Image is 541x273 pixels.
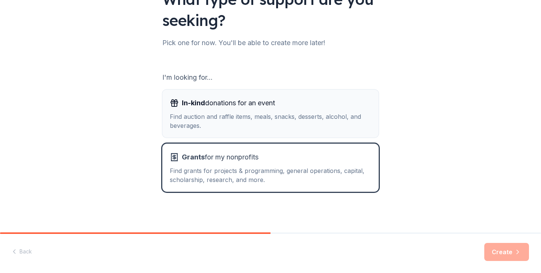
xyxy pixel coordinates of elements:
div: Find auction and raffle items, meals, snacks, desserts, alcohol, and beverages. [170,112,371,130]
div: Find grants for projects & programming, general operations, capital, scholarship, research, and m... [170,166,371,184]
div: Pick one for now. You'll be able to create more later! [162,37,379,49]
button: In-kinddonations for an eventFind auction and raffle items, meals, snacks, desserts, alcohol, and... [162,89,379,138]
span: Grants [182,153,205,161]
button: Grantsfor my nonprofitsFind grants for projects & programming, general operations, capital, schol... [162,144,379,192]
span: donations for an event [182,97,275,109]
span: In-kind [182,99,205,107]
span: for my nonprofits [182,151,258,163]
div: I'm looking for... [162,71,379,83]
